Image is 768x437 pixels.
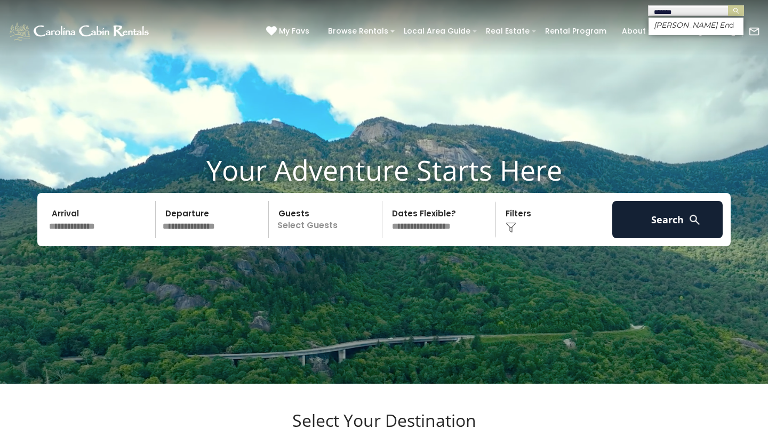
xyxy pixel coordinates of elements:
h1: Your Adventure Starts Here [8,153,760,187]
a: Rental Program [540,23,612,39]
em: [PERSON_NAME] En [654,20,729,30]
img: White-1-1-2.png [8,21,152,42]
p: Select Guests [272,201,382,238]
a: Browse Rentals [323,23,394,39]
img: filter--v1.png [506,222,516,233]
img: mail-regular-white.png [748,26,760,37]
a: About [617,23,651,39]
img: search-regular-white.png [688,213,701,226]
span: My Favs [279,26,309,37]
a: Local Area Guide [398,23,476,39]
a: My Favs [266,26,312,37]
li: d [649,20,743,30]
a: Real Estate [481,23,535,39]
button: Search [612,201,723,238]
